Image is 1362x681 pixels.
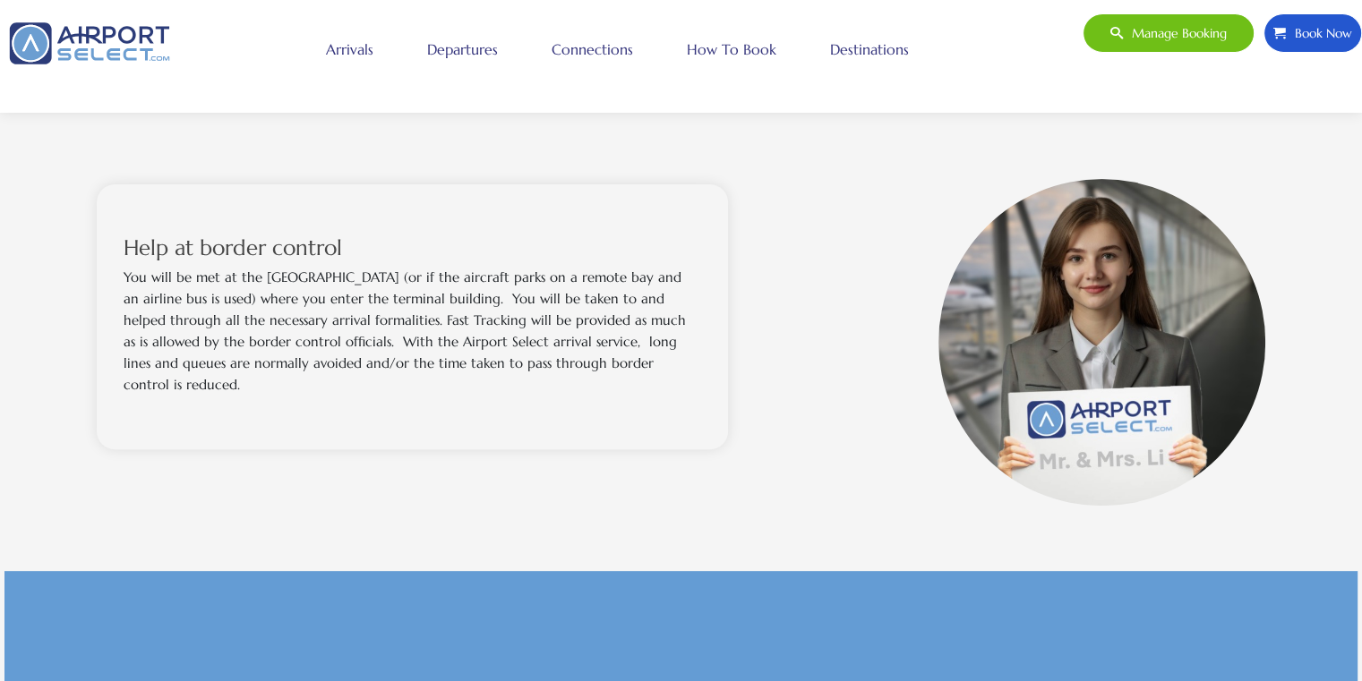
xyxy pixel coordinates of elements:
span: Book Now [1286,14,1352,52]
p: You will be met at the [GEOGRAPHIC_DATA] (or if the aircraft parks on a remote bay and an airline... [124,267,701,396]
span: Manage booking [1123,14,1227,52]
h2: Help at border control [124,238,701,258]
a: Book Now [1263,13,1362,53]
a: Manage booking [1083,13,1255,53]
a: Departures [423,27,502,72]
img: Airport Select Arrivals Arrival Help At Border [938,179,1265,506]
a: Connections [547,27,638,72]
a: Arrivals [321,27,378,72]
a: How to book [682,27,781,72]
a: Destinations [826,27,913,72]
